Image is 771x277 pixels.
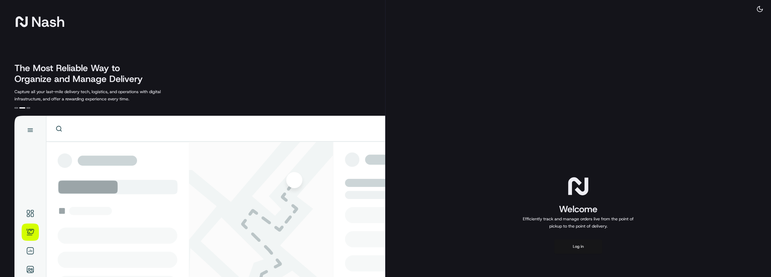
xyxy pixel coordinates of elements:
[554,239,602,254] button: Log in
[31,16,65,28] span: Nash
[520,215,636,230] p: Efficiently track and manage orders live from the point of pickup to the point of delivery.
[14,63,149,84] h2: The Most Reliable Way to Organize and Manage Delivery
[520,203,636,215] h1: Welcome
[14,88,188,102] p: Capture all your last-mile delivery tech, logistics, and operations with digital infrastructure, ...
